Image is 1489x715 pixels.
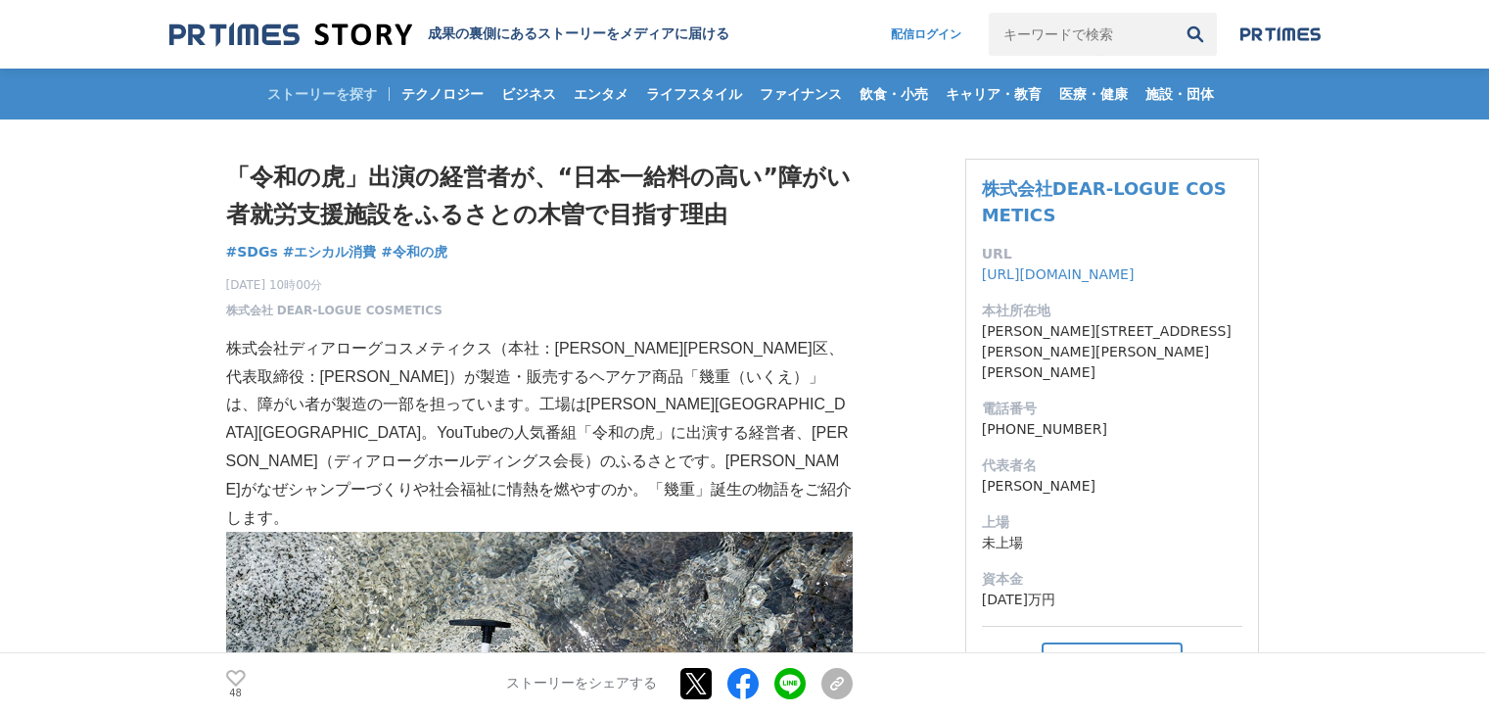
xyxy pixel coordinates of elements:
a: 成果の裏側にあるストーリーをメディアに届ける 成果の裏側にあるストーリーをメディアに届ける [169,22,729,48]
dd: [PERSON_NAME][STREET_ADDRESS][PERSON_NAME][PERSON_NAME][PERSON_NAME] [982,321,1242,383]
dd: [PERSON_NAME] [982,476,1242,497]
p: 48 [226,689,246,698]
a: 医療・健康 [1051,69,1136,119]
dt: URL [982,244,1242,264]
a: 株式会社DEAR-LOGUE COSMETICS [982,178,1227,225]
a: [URL][DOMAIN_NAME] [982,266,1135,282]
button: 検索 [1174,13,1217,56]
button: フォロー [1042,643,1183,679]
span: 施設・団体 [1138,85,1222,103]
span: 医療・健康 [1051,85,1136,103]
span: [DATE] 10時00分 [226,276,442,294]
dd: [DATE]万円 [982,590,1242,610]
span: テクノロジー [394,85,491,103]
h1: 「令和の虎」出演の経営者が、“日本一給料の高い”障がい者就労支援施設をふるさとの木曽で目指す理由 [226,159,853,234]
span: ライフスタイル [638,85,750,103]
a: テクノロジー [394,69,491,119]
dd: [PHONE_NUMBER] [982,419,1242,440]
span: キャリア・教育 [938,85,1049,103]
dt: 代表者名 [982,455,1242,476]
p: 株式会社ディアローグコスメティクス（本社：[PERSON_NAME][PERSON_NAME]区、代表取締役：[PERSON_NAME]）が製造・販売するヘアケア商品「幾重（いくえ）」は、障がい... [226,335,853,533]
a: #エシカル消費 [283,242,377,262]
span: #SDGs [226,243,278,261]
a: 飲食・小売 [852,69,936,119]
span: ファイナンス [752,85,850,103]
a: エンタメ [566,69,636,119]
span: #エシカル消費 [283,243,377,261]
p: ストーリーをシェアする [506,676,657,693]
dt: 本社所在地 [982,301,1242,321]
span: エンタメ [566,85,636,103]
a: ライフスタイル [638,69,750,119]
img: prtimes [1240,26,1321,42]
a: 配信ログイン [871,13,981,56]
a: ファイナンス [752,69,850,119]
a: ビジネス [493,69,564,119]
input: キーワードで検索 [989,13,1174,56]
dt: 資本金 [982,569,1242,590]
span: #令和の虎 [381,243,447,261]
a: #SDGs [226,242,278,262]
dd: 未上場 [982,533,1242,553]
span: 飲食・小売 [852,85,936,103]
span: ビジネス [493,85,564,103]
img: 成果の裏側にあるストーリーをメディアに届ける [169,22,412,48]
h2: 成果の裏側にあるストーリーをメディアに届ける [428,25,729,43]
a: #令和の虎 [381,242,447,262]
a: キャリア・教育 [938,69,1049,119]
a: 株式会社 DEAR-LOGUE COSMETICS [226,302,442,319]
a: 施設・団体 [1138,69,1222,119]
dt: 電話番号 [982,399,1242,419]
dt: 上場 [982,512,1242,533]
